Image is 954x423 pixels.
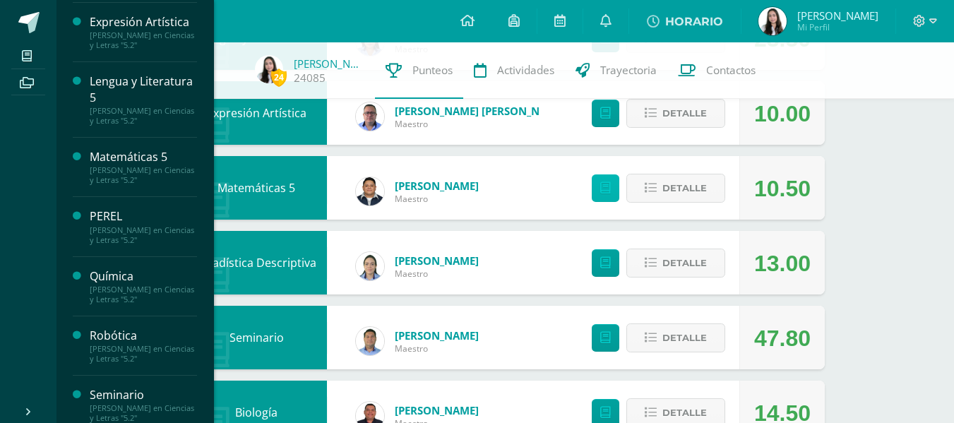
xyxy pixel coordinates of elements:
[754,306,811,370] div: 47.80
[395,268,479,280] span: Maestro
[90,165,197,185] div: [PERSON_NAME] en Ciencias y Letras "5.2"
[395,328,479,342] a: [PERSON_NAME]
[395,104,564,118] a: [PERSON_NAME] [PERSON_NAME]
[600,63,657,78] span: Trayectoria
[497,63,554,78] span: Actividades
[90,328,197,344] div: Robótica
[626,323,725,352] button: Detalle
[754,82,811,145] div: 10.00
[90,268,197,304] a: Química[PERSON_NAME] en Ciencias y Letras "5.2"
[255,55,283,83] img: 2b32b25e3f4ab7c9469eee448578a84f.png
[395,342,479,355] span: Maestro
[356,177,384,205] img: d947e860bee2cfd18864362c840b1d10.png
[395,403,479,417] a: [PERSON_NAME]
[90,149,197,165] div: Matemáticas 5
[662,325,707,351] span: Detalle
[395,254,479,268] a: [PERSON_NAME]
[395,193,479,205] span: Maestro
[412,63,453,78] span: Punteos
[90,285,197,304] div: [PERSON_NAME] en Ciencias y Letras "5.2"
[626,174,725,203] button: Detalle
[706,63,756,78] span: Contactos
[186,156,327,220] div: Matemáticas 5
[271,68,287,86] span: 24
[90,14,197,50] a: Expresión Artística[PERSON_NAME] en Ciencias y Letras "5.2"
[662,175,707,201] span: Detalle
[90,387,197,423] a: Seminario[PERSON_NAME] en Ciencias y Letras "5.2"
[463,42,565,99] a: Actividades
[758,7,787,35] img: 2b32b25e3f4ab7c9469eee448578a84f.png
[90,344,197,364] div: [PERSON_NAME] en Ciencias y Letras "5.2"
[356,252,384,280] img: 564a5008c949b7a933dbd60b14cd9c11.png
[395,179,479,193] a: [PERSON_NAME]
[667,42,766,99] a: Contactos
[90,30,197,50] div: [PERSON_NAME] en Ciencias y Letras "5.2"
[186,231,327,294] div: Estadística Descriptiva
[90,208,197,244] a: PEREL[PERSON_NAME] en Ciencias y Letras "5.2"
[90,225,197,245] div: [PERSON_NAME] en Ciencias y Letras "5.2"
[375,42,463,99] a: Punteos
[626,99,725,128] button: Detalle
[186,81,327,145] div: Expresión Artística
[90,149,197,185] a: Matemáticas 5[PERSON_NAME] en Ciencias y Letras "5.2"
[90,268,197,285] div: Química
[395,118,564,130] span: Maestro
[90,73,197,126] a: Lengua y Literatura 5[PERSON_NAME] en Ciencias y Letras "5.2"
[626,249,725,278] button: Detalle
[90,14,197,30] div: Expresión Artística
[294,56,364,71] a: [PERSON_NAME]
[90,403,197,423] div: [PERSON_NAME] en Ciencias y Letras "5.2"
[754,157,811,220] div: 10.50
[797,8,878,23] span: [PERSON_NAME]
[294,71,326,85] a: 24085
[90,208,197,225] div: PEREL
[90,73,197,106] div: Lengua y Literatura 5
[90,106,197,126] div: [PERSON_NAME] en Ciencias y Letras "5.2"
[662,100,707,126] span: Detalle
[186,306,327,369] div: Seminario
[754,232,811,295] div: 13.00
[90,387,197,403] div: Seminario
[356,327,384,355] img: 7d6a89eaefe303c7f494a11f338f7e72.png
[565,42,667,99] a: Trayectoria
[90,328,197,364] a: Robótica[PERSON_NAME] en Ciencias y Letras "5.2"
[665,15,723,28] span: HORARIO
[797,21,878,33] span: Mi Perfil
[662,250,707,276] span: Detalle
[356,102,384,131] img: 13b0349025a0e0de4e66ee4ed905f431.png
